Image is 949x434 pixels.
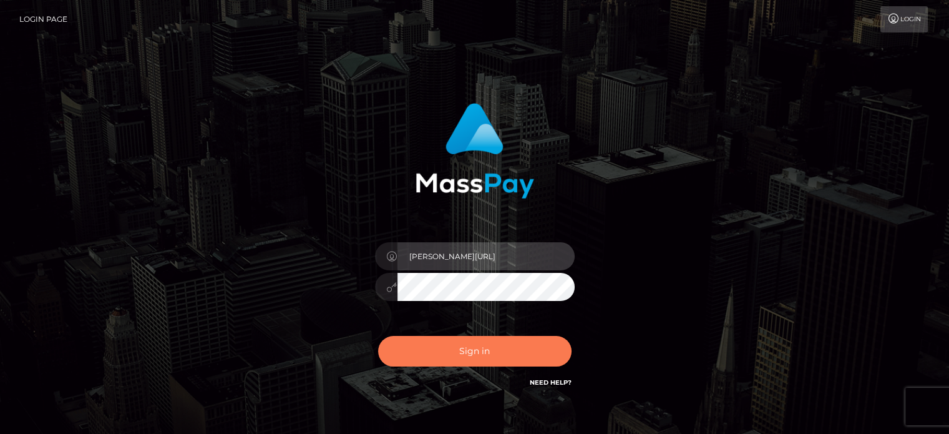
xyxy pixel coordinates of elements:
a: Login [880,6,928,32]
img: MassPay Login [416,103,534,199]
button: Sign in [378,336,572,367]
a: Need Help? [530,378,572,387]
a: Login Page [19,6,67,32]
input: Username... [397,242,575,270]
